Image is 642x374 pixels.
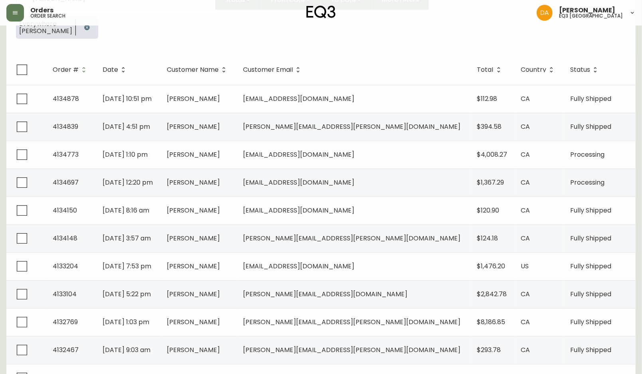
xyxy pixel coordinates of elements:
span: [PERSON_NAME] [167,206,220,215]
span: Fully Shipped [570,345,611,354]
span: $8,186.85 [477,317,506,327]
span: [EMAIL_ADDRESS][DOMAIN_NAME] [243,178,354,187]
span: 4134697 [53,178,79,187]
span: [DATE] 1:10 pm [103,150,148,159]
span: $120.90 [477,206,500,215]
span: Date [103,67,118,72]
span: [PERSON_NAME] [167,178,220,187]
span: CA [521,150,530,159]
span: [PERSON_NAME][EMAIL_ADDRESS][DOMAIN_NAME] [243,289,407,299]
span: [PERSON_NAME] [167,289,220,299]
span: Processing [570,178,604,187]
span: $293.78 [477,345,501,354]
span: 4134878 [53,94,79,103]
span: [PERSON_NAME] [167,94,220,103]
span: [DATE] 3:57 am [103,234,151,243]
span: Order # [53,66,89,73]
span: [EMAIL_ADDRESS][DOMAIN_NAME] [243,206,354,215]
span: [DATE] 10:51 pm [103,94,152,103]
span: CA [521,289,530,299]
span: Fully Shipped [570,122,611,131]
span: Date [103,66,128,73]
span: [DATE] 7:53 pm [103,262,151,271]
span: [PERSON_NAME][EMAIL_ADDRESS][PERSON_NAME][DOMAIN_NAME] [243,122,460,131]
span: Customer Email [243,66,303,73]
span: 4134773 [53,150,79,159]
span: Fully Shipped [570,234,611,243]
span: [PERSON_NAME] [167,234,220,243]
span: 4134150 [53,206,77,215]
span: [PERSON_NAME][EMAIL_ADDRESS][PERSON_NAME][DOMAIN_NAME] [243,345,460,354]
span: Status [570,67,590,72]
span: Fully Shipped [570,289,611,299]
span: [EMAIL_ADDRESS][DOMAIN_NAME] [243,150,354,159]
span: $1,367.29 [477,178,504,187]
span: [DATE] 8:16 am [103,206,149,215]
span: CA [521,122,530,131]
span: [DATE] 4:51 pm [103,122,150,131]
span: Country [521,67,546,72]
span: [PERSON_NAME] [559,7,615,14]
span: [PERSON_NAME] [167,317,220,327]
span: [DATE] 9:03 am [103,345,150,354]
span: $4,008.27 [477,150,508,159]
span: [PERSON_NAME] [19,28,72,35]
span: [EMAIL_ADDRESS][DOMAIN_NAME] [243,94,354,103]
span: [PERSON_NAME] [167,122,220,131]
h5: order search [30,14,65,18]
span: Total [477,66,504,73]
span: $112.98 [477,94,498,103]
span: $2,842.78 [477,289,507,299]
span: 4132769 [53,317,78,327]
span: Fully Shipped [570,262,611,271]
span: CA [521,206,530,215]
span: Customer Email [243,67,293,72]
span: 4133204 [53,262,78,271]
span: $394.58 [477,122,502,131]
img: logo [306,6,336,18]
span: Customer Name [167,66,229,73]
span: [PERSON_NAME] [167,345,220,354]
span: Fully Shipped [570,94,611,103]
span: 4134839 [53,122,78,131]
h5: eq3 [GEOGRAPHIC_DATA] [559,14,623,18]
span: [PERSON_NAME][EMAIL_ADDRESS][PERSON_NAME][DOMAIN_NAME] [243,234,460,243]
img: dd1a7e8db21a0ac8adbf82b84ca05374 [537,5,553,21]
span: $1,476.20 [477,262,506,271]
span: CA [521,94,530,103]
span: [DATE] 12:20 pm [103,178,153,187]
span: $124.18 [477,234,498,243]
span: 4134148 [53,234,77,243]
span: [DATE] 5:22 pm [103,289,151,299]
span: US [521,262,529,271]
span: [EMAIL_ADDRESS][DOMAIN_NAME] [243,262,354,271]
span: Order # [53,67,79,72]
span: Customer Name [167,67,219,72]
span: CA [521,345,530,354]
span: 4133104 [53,289,77,299]
span: Fully Shipped [570,317,611,327]
span: [PERSON_NAME][EMAIL_ADDRESS][PERSON_NAME][DOMAIN_NAME] [243,317,460,327]
span: [PERSON_NAME] [167,150,220,159]
span: Total [477,67,494,72]
span: Fully Shipped [570,206,611,215]
span: [PERSON_NAME] [167,262,220,271]
span: CA [521,178,530,187]
span: Country [521,66,557,73]
span: [DATE] 1:03 pm [103,317,149,327]
span: Status [570,66,601,73]
span: 4132467 [53,345,79,354]
span: CA [521,234,530,243]
span: Processing [570,150,604,159]
span: CA [521,317,530,327]
span: Orders [30,7,53,14]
